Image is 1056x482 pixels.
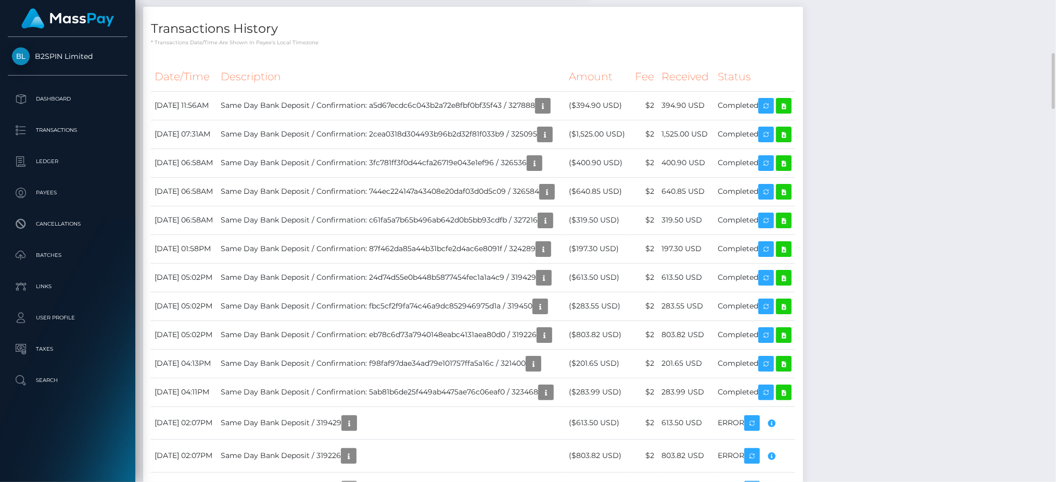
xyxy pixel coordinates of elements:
a: Transactions [8,117,128,143]
p: Dashboard [12,91,123,107]
td: Completed [714,234,795,263]
td: $2 [631,120,658,149]
th: Status [714,63,795,91]
td: 283.55 USD [658,292,714,320]
td: $2 [631,378,658,406]
td: Completed [714,263,795,292]
td: Completed [714,320,795,349]
p: User Profile [12,310,123,326]
td: 1,525.00 USD [658,120,714,149]
td: ERROR [714,439,795,472]
td: ($613.50 USD) [565,406,631,439]
p: Cancellations [12,216,123,232]
img: B2SPIN Limited [12,47,30,65]
td: ($1,525.00 USD) [565,120,631,149]
td: [DATE] 06:58AM [151,177,217,206]
td: ($400.90 USD) [565,149,631,177]
p: Search [12,373,123,388]
td: [DATE] 04:13PM [151,349,217,378]
th: Description [217,63,565,91]
a: Cancellations [8,211,128,237]
td: Same Day Bank Deposit / Confirmation: 87f462da85a44b31bcfe2d4ac6e8091f / 324289 [217,234,565,263]
td: Same Day Bank Deposit / Confirmation: 744ec224147a43408e20daf03d0d5c09 / 326584 [217,177,565,206]
a: Batches [8,242,128,268]
td: Completed [714,292,795,320]
td: $2 [631,234,658,263]
td: $2 [631,439,658,472]
td: Completed [714,378,795,406]
td: Same Day Bank Deposit / Confirmation: c61fa5a7b65b496ab642d0b5bb93cdfb / 327216 [217,206,565,234]
th: Fee [631,63,658,91]
td: [DATE] 05:02PM [151,263,217,292]
span: B2SPIN Limited [8,52,128,61]
td: 640.85 USD [658,177,714,206]
td: Same Day Bank Deposit / Confirmation: f98faf97dae34ad79e101757ffa5a16c / 321400 [217,349,565,378]
td: Same Day Bank Deposit / Confirmation: a5d67ecdc6c043b2a72e8fbf0bf35f43 / 327888 [217,91,565,120]
p: Transactions [12,122,123,138]
td: [DATE] 06:58AM [151,206,217,234]
td: Same Day Bank Deposit / 319429 [217,406,565,439]
a: Dashboard [8,86,128,112]
p: Taxes [12,341,123,357]
p: Links [12,279,123,294]
td: $2 [631,91,658,120]
a: Search [8,367,128,393]
td: [DATE] 05:02PM [151,320,217,349]
td: ($319.50 USD) [565,206,631,234]
td: Same Day Bank Deposit / Confirmation: eb78c6d73a7940148eabc4131aea80d0 / 319226 [217,320,565,349]
th: Amount [565,63,631,91]
td: Completed [714,149,795,177]
td: $2 [631,292,658,320]
td: ($803.82 USD) [565,320,631,349]
td: Same Day Bank Deposit / Confirmation: 5ab81b6de25f449ab4475ae76c06eaf0 / 323468 [217,378,565,406]
td: [DATE] 02:07PM [151,439,217,472]
a: Taxes [8,336,128,362]
a: Links [8,274,128,300]
a: Ledger [8,149,128,175]
td: Completed [714,206,795,234]
td: Same Day Bank Deposit / 319226 [217,439,565,472]
td: 803.82 USD [658,320,714,349]
p: Ledger [12,154,123,169]
td: ($197.30 USD) [565,234,631,263]
img: MassPay Logo [21,8,114,29]
td: $2 [631,349,658,378]
td: 613.50 USD [658,263,714,292]
td: ERROR [714,406,795,439]
td: 613.50 USD [658,406,714,439]
td: 197.30 USD [658,234,714,263]
td: [DATE] 11:56AM [151,91,217,120]
td: Same Day Bank Deposit / Confirmation: 2cea0318d304493b96b2d32f81f033b9 / 325095 [217,120,565,149]
td: 319.50 USD [658,206,714,234]
td: Completed [714,349,795,378]
td: 201.65 USD [658,349,714,378]
p: * Transactions date/time are shown in payee's local timezone [151,39,795,46]
td: Same Day Bank Deposit / Confirmation: 24d74d55e0b448b5877454fec1a1a4c9 / 319429 [217,263,565,292]
td: [DATE] 02:07PM [151,406,217,439]
td: 394.90 USD [658,91,714,120]
td: Same Day Bank Deposit / Confirmation: 3fc781ff3f0d44cfa26719e043e1ef96 / 326536 [217,149,565,177]
td: $2 [631,320,658,349]
td: $2 [631,149,658,177]
td: $2 [631,406,658,439]
td: [DATE] 04:11PM [151,378,217,406]
td: Same Day Bank Deposit / Confirmation: fbc5cf2f9fa74c46a9dc852946975d1a / 319450 [217,292,565,320]
td: $2 [631,263,658,292]
p: Payees [12,185,123,201]
td: [DATE] 06:58AM [151,149,217,177]
a: Payees [8,180,128,206]
td: ($201.65 USD) [565,349,631,378]
td: ($283.55 USD) [565,292,631,320]
th: Date/Time [151,63,217,91]
td: [DATE] 07:31AM [151,120,217,149]
td: $2 [631,206,658,234]
th: Received [658,63,714,91]
td: Completed [714,91,795,120]
td: ($613.50 USD) [565,263,631,292]
a: User Profile [8,305,128,331]
td: 283.99 USD [658,378,714,406]
td: Completed [714,177,795,206]
td: ($394.90 USD) [565,91,631,120]
td: $2 [631,177,658,206]
td: ($283.99 USD) [565,378,631,406]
